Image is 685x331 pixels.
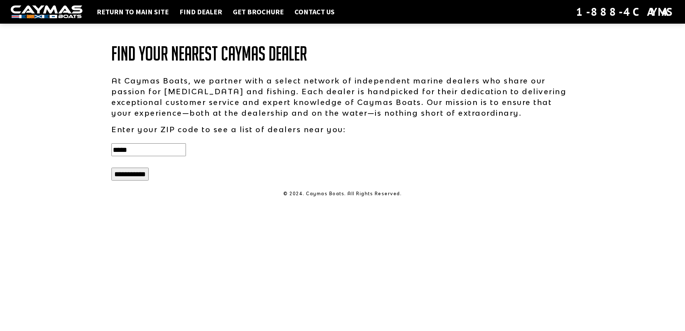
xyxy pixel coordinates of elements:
[176,7,226,16] a: Find Dealer
[11,5,82,19] img: white-logo-c9c8dbefe5ff5ceceb0f0178aa75bf4bb51f6bca0971e226c86eb53dfe498488.png
[111,191,574,197] p: © 2024. Caymas Boats. All Rights Reserved.
[111,43,574,64] h1: Find Your Nearest Caymas Dealer
[576,4,674,20] div: 1-888-4CAYMAS
[229,7,287,16] a: Get Brochure
[93,7,172,16] a: Return to main site
[111,124,574,135] p: Enter your ZIP code to see a list of dealers near you:
[111,75,574,118] p: At Caymas Boats, we partner with a select network of independent marine dealers who share our pas...
[291,7,338,16] a: Contact Us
